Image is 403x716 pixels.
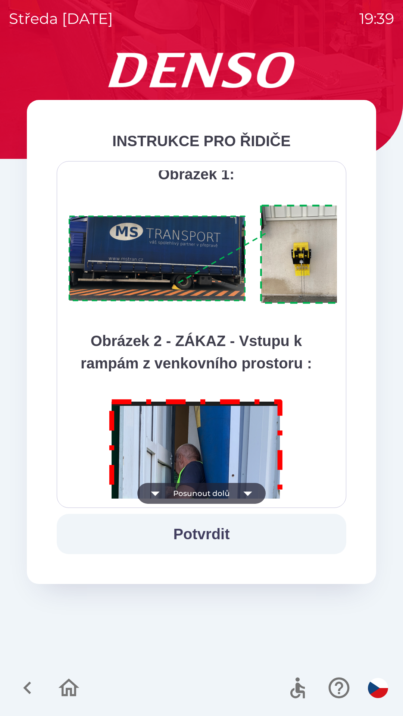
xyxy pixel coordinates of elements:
[57,130,346,152] div: INSTRUKCE PRO ŘIDIČE
[57,514,346,554] button: Potvrdit
[9,7,113,30] p: středa [DATE]
[359,7,394,30] p: 19:39
[368,678,388,698] img: cs flag
[137,483,266,504] button: Posunout dolů
[158,166,235,182] strong: Obrázek 1:
[101,389,292,663] img: M8MNayrTL6gAAAABJRU5ErkJggg==
[81,333,312,371] strong: Obrázek 2 - ZÁKAZ - Vstupu k rampám z venkovního prostoru :
[27,52,376,88] img: Logo
[66,200,356,309] img: A1ym8hFSA0ukAAAAAElFTkSuQmCC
